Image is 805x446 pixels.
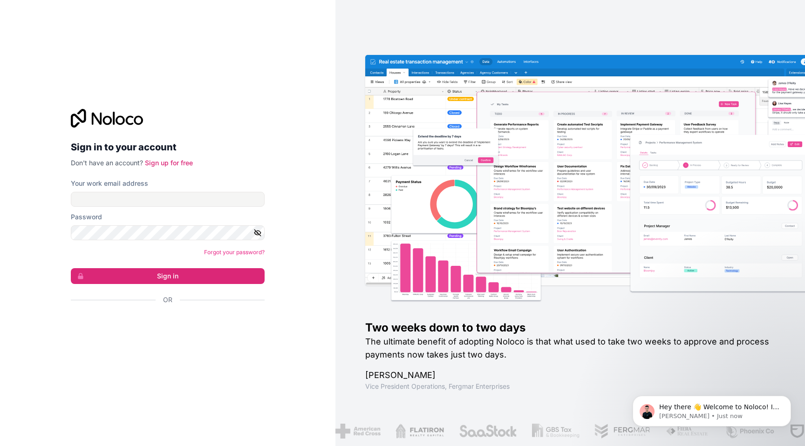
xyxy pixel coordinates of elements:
img: /assets/flatiron-C8eUkumj.png [396,424,444,439]
a: Sign up for free [145,159,193,167]
label: Your work email address [71,179,148,188]
h1: Two weeks down to two days [365,320,775,335]
a: Forgot your password? [204,249,265,256]
img: /assets/saastock-C6Zbiodz.png [459,424,518,439]
input: Password [71,225,265,240]
iframe: Intercom notifications message [619,376,805,441]
img: /assets/american-red-cross-BAupjrZR.png [335,424,381,439]
span: Don't have an account? [71,159,143,167]
input: Email address [71,192,265,207]
h1: [PERSON_NAME] [365,369,775,382]
span: Or [163,295,172,304]
iframe: Sign in with Google Button [66,315,262,335]
button: Sign in [71,268,265,284]
h2: The ultimate benefit of adopting Noloco is that what used to take two weeks to approve and proces... [365,335,775,361]
h1: Vice President Operations , Fergmar Enterprises [365,382,775,391]
h2: Sign in to your account [71,139,265,155]
label: Password [71,212,102,222]
img: /assets/gbstax-C-GtDUiK.png [532,424,580,439]
img: /assets/fergmar-CudnrXN5.png [594,424,651,439]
